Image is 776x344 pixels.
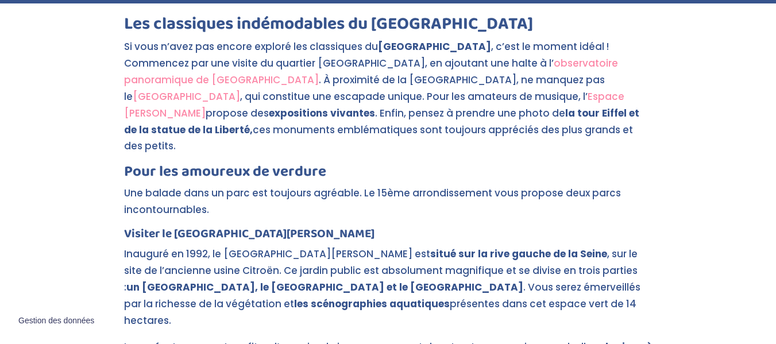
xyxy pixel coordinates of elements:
[124,246,653,339] p: Inauguré en 1992, le [GEOGRAPHIC_DATA][PERSON_NAME] est , sur le site de l’ancienne usine Citroën...
[124,185,653,228] p: Une balade dans un parc est toujours agréable. Le 15ème arrondissement vous propose deux parcs in...
[133,90,240,103] a: [GEOGRAPHIC_DATA]
[269,106,375,120] strong: expositions vivantes
[11,309,101,333] button: Gestion des données
[124,106,639,137] strong: la tour Eiffel et de la statue de la Liberté,
[124,56,618,87] a: observatoire panoramique de [GEOGRAPHIC_DATA]
[124,90,624,120] a: Espace [PERSON_NAME]
[124,164,653,185] h3: Pour les amoureux de verdure
[124,16,653,38] h2: Les classiques indémodables du [GEOGRAPHIC_DATA]
[294,297,450,311] strong: les scénographies aquatiques
[124,38,653,164] p: Si vous n’avez pas encore exploré les classiques du , c’est le moment idéal ! Commencez par une v...
[124,228,653,246] h4: Visiter le [GEOGRAPHIC_DATA][PERSON_NAME]
[18,316,94,326] span: Gestion des données
[378,40,491,53] strong: [GEOGRAPHIC_DATA]
[430,247,607,261] strong: situé sur la rive gauche de la Seine
[126,280,523,294] strong: un [GEOGRAPHIC_DATA], le [GEOGRAPHIC_DATA] et le [GEOGRAPHIC_DATA]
